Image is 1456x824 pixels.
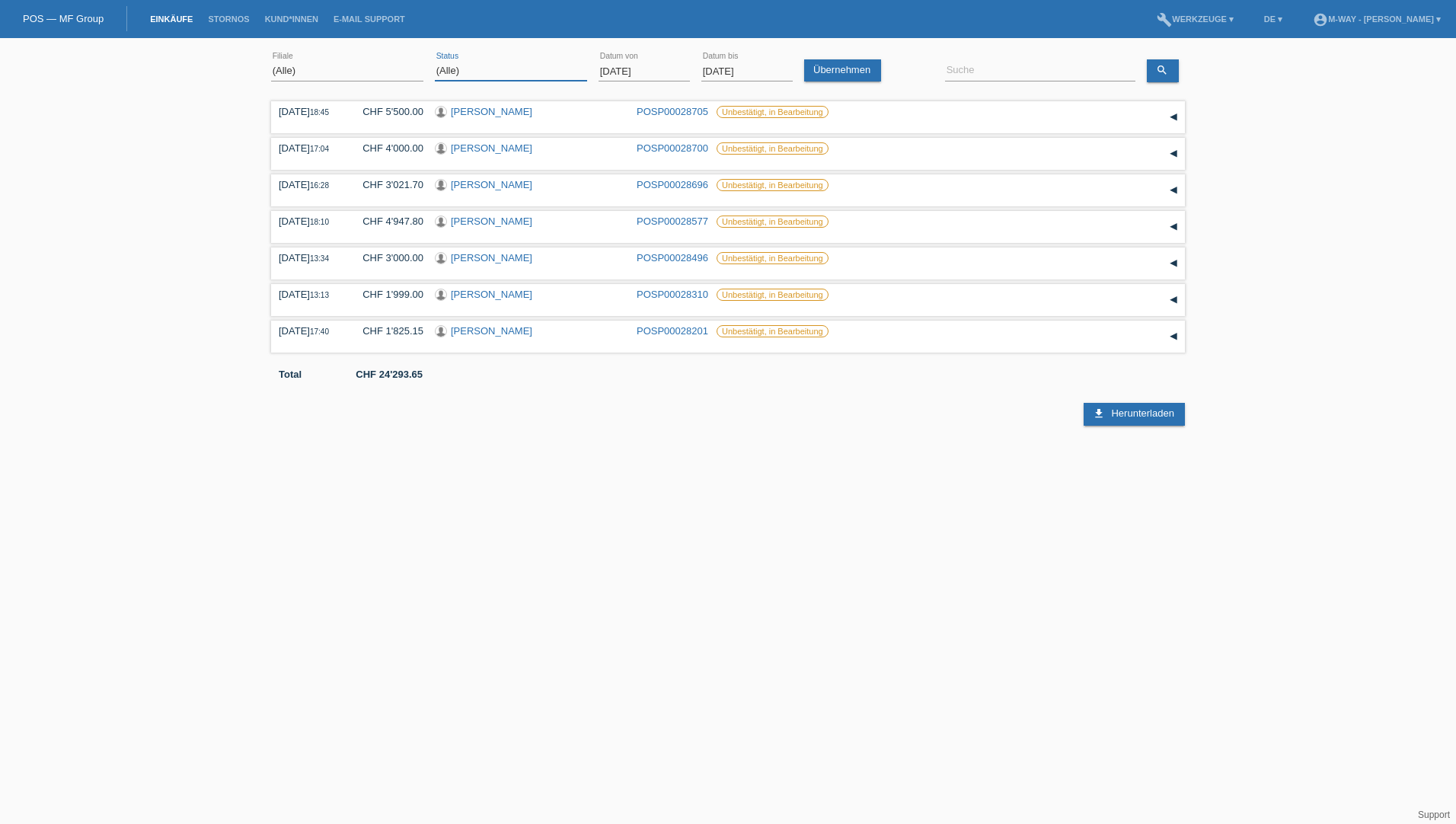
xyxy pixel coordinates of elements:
a: POSP00028201 [637,325,708,337]
b: Total [279,369,302,380]
a: POSP00028310 [637,289,708,300]
div: auf-/zuklappen [1162,142,1185,165]
b: CHF 24'293.65 [356,369,423,380]
a: [PERSON_NAME] [451,325,532,337]
a: Support [1418,810,1450,820]
a: DE ▾ [1256,14,1290,24]
div: [DATE] [279,216,340,227]
a: Kund*innen [257,14,326,24]
div: CHF 3'000.00 [351,252,423,263]
div: CHF 3'021.70 [351,179,423,190]
label: Unbestätigt, in Bearbeitung [717,216,829,228]
label: Unbestätigt, in Bearbeitung [717,252,829,264]
div: CHF 4'000.00 [351,142,423,154]
a: POSP00028696 [637,179,708,190]
label: Unbestätigt, in Bearbeitung [717,179,829,191]
label: Unbestätigt, in Bearbeitung [717,142,829,155]
i: account_circle [1313,12,1328,27]
span: 18:10 [310,218,329,226]
label: Unbestätigt, in Bearbeitung [717,106,829,118]
div: CHF 4'947.80 [351,216,423,227]
div: [DATE] [279,252,340,263]
a: E-Mail Support [326,14,413,24]
label: Unbestätigt, in Bearbeitung [717,289,829,301]
span: 13:34 [310,254,329,263]
div: auf-/zuklappen [1162,289,1185,311]
div: auf-/zuklappen [1162,179,1185,202]
div: [DATE] [279,106,340,117]
div: CHF 1'999.00 [351,289,423,300]
a: [PERSON_NAME] [451,142,532,154]
a: search [1147,59,1179,82]
div: auf-/zuklappen [1162,216,1185,238]
i: download [1093,407,1105,420]
label: Unbestätigt, in Bearbeitung [717,325,829,337]
a: POSP00028496 [637,252,708,263]
div: auf-/zuklappen [1162,106,1185,129]
div: [DATE] [279,289,340,300]
i: build [1157,12,1172,27]
a: Übernehmen [804,59,881,81]
div: auf-/zuklappen [1162,325,1185,348]
div: CHF 1'825.15 [351,325,423,337]
span: 17:04 [310,145,329,153]
a: [PERSON_NAME] [451,289,532,300]
a: POSP00028577 [637,216,708,227]
a: [PERSON_NAME] [451,106,532,117]
a: buildWerkzeuge ▾ [1149,14,1241,24]
a: download Herunterladen [1084,403,1185,426]
span: 18:45 [310,108,329,117]
a: POSP00028705 [637,106,708,117]
span: 13:13 [310,291,329,299]
div: [DATE] [279,179,340,190]
a: POS — MF Group [23,13,104,24]
span: 16:28 [310,181,329,190]
a: [PERSON_NAME] [451,252,532,263]
a: [PERSON_NAME] [451,216,532,227]
a: Einkäufe [142,14,200,24]
div: [DATE] [279,325,340,337]
a: account_circlem-way - [PERSON_NAME] ▾ [1305,14,1448,24]
div: auf-/zuklappen [1162,252,1185,275]
a: Stornos [200,14,257,24]
a: POSP00028700 [637,142,708,154]
a: [PERSON_NAME] [451,179,532,190]
span: Herunterladen [1111,407,1173,419]
div: CHF 5'500.00 [351,106,423,117]
i: search [1156,64,1168,76]
div: [DATE] [279,142,340,154]
span: 17:40 [310,327,329,336]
